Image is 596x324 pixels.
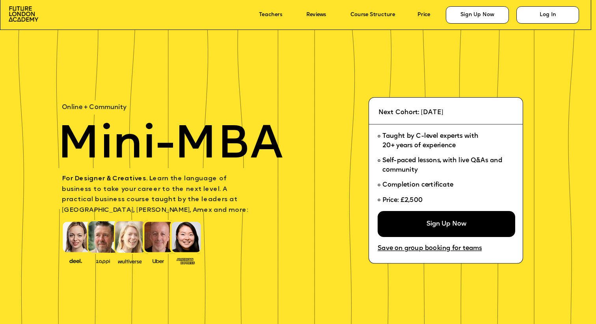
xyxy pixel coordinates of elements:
span: Price: £2,500 [382,197,423,204]
span: For Designer & Creatives. L [62,176,153,182]
span: Next Cohort: [DATE] [378,109,443,116]
a: Price [417,12,430,18]
a: Course Structure [350,12,395,18]
span: Taught by C-level experts with 20+ years of experience [382,133,479,149]
span: Mini-MBA [57,122,283,169]
img: image-99cff0b2-a396-4aab-8550-cf4071da2cb9.png [147,257,170,264]
img: image-93eab660-639c-4de6-957c-4ae039a0235a.png [174,256,197,265]
span: Online + Community [62,105,127,111]
span: earn the language of business to take your career to the next level. A practical business course ... [62,176,248,213]
img: image-b2f1584c-cbf7-4a77-bbe0-f56ae6ee31f2.png [91,257,115,264]
span: Self-paced lessons, with live Q&As and community [382,158,504,174]
a: Reviews [306,12,326,18]
img: image-aac980e9-41de-4c2d-a048-f29dd30a0068.png [9,6,38,21]
a: Teachers [259,12,282,18]
a: Save on group booking for teams [378,245,482,252]
img: image-b7d05013-d886-4065-8d38-3eca2af40620.png [116,257,144,264]
img: image-388f4489-9820-4c53-9b08-f7df0b8d4ae2.png [64,257,87,264]
span: Completion certificate [382,182,453,188]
